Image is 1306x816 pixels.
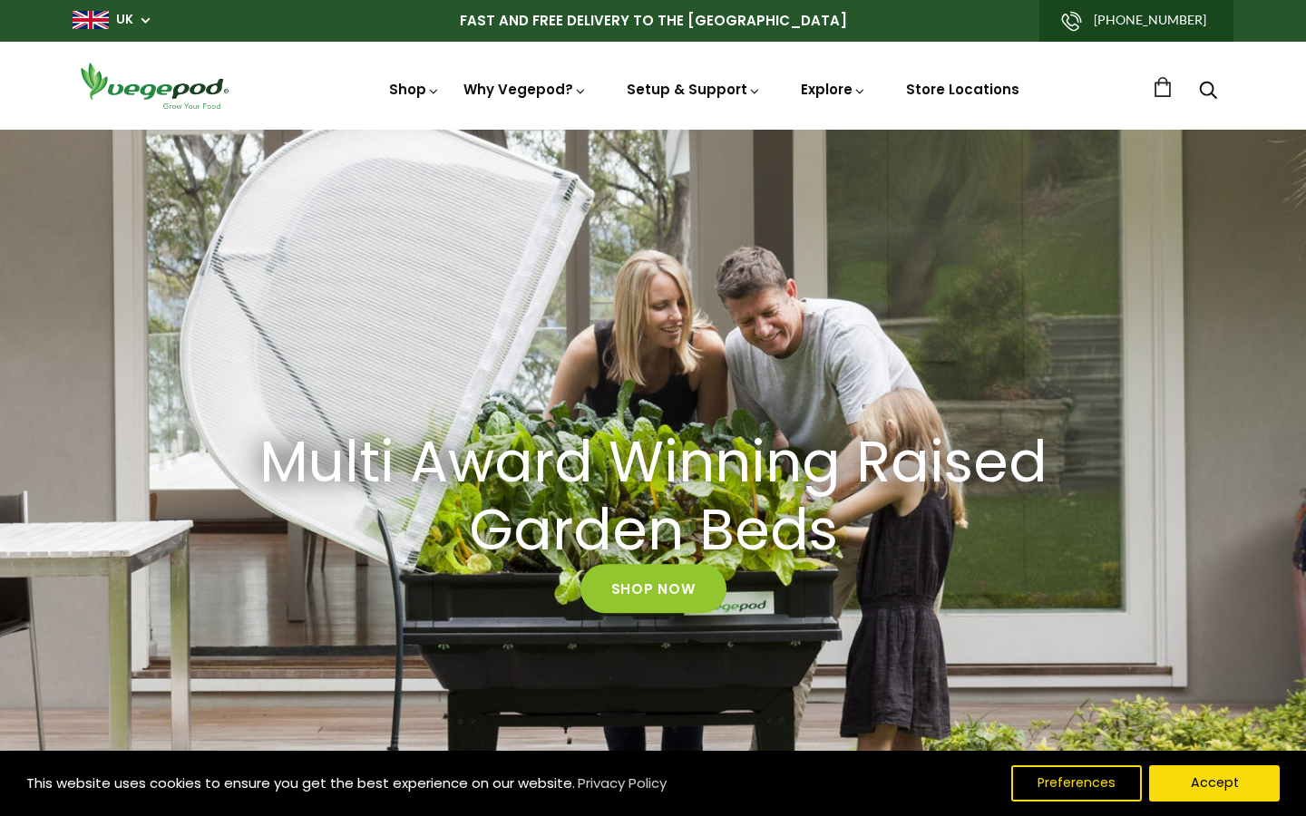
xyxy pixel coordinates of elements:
[906,80,1019,99] a: Store Locations
[245,429,1061,565] h2: Multi Award Winning Raised Garden Beds
[73,11,109,29] img: gb_large.png
[73,60,236,112] img: Vegepod
[116,11,133,29] a: UK
[26,773,575,792] span: This website uses cookies to ensure you get the best experience on our website.
[575,767,669,800] a: Privacy Policy (opens in a new tab)
[1199,83,1217,102] a: Search
[801,80,866,99] a: Explore
[463,80,587,99] a: Why Vegepod?
[1149,765,1280,801] button: Accept
[580,565,726,614] a: Shop Now
[627,80,761,99] a: Setup & Support
[389,80,440,99] a: Shop
[1011,765,1142,801] button: Preferences
[222,429,1084,565] a: Multi Award Winning Raised Garden Beds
